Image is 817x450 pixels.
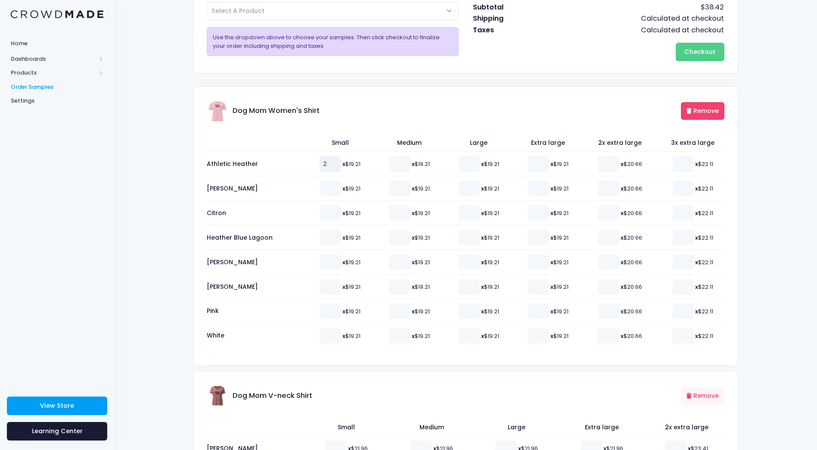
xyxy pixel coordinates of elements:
[342,160,345,168] b: x
[211,6,264,16] span: Select A Product
[412,184,415,193] b: x
[481,209,499,217] span: $19.21
[481,233,484,241] b: x
[472,25,541,36] td: Taxes
[207,299,305,323] td: Pink
[342,282,345,291] b: x
[550,258,553,266] b: x
[11,69,96,77] span: Products
[550,184,568,193] span: $19.21
[7,397,107,415] a: View Store
[550,307,568,315] span: $19.21
[513,134,583,152] th: Extra large
[481,209,484,217] b: x
[412,282,430,291] span: $19.21
[342,160,360,168] span: $19.21
[342,307,360,315] span: $19.21
[695,307,698,315] b: x
[207,323,305,347] td: White
[621,258,642,266] span: $20.66
[621,331,624,340] b: x
[412,233,415,241] b: x
[550,331,553,340] b: x
[621,209,624,217] b: x
[583,134,657,152] th: 2x extra large
[695,160,713,168] span: $22.11
[342,258,360,266] span: $19.21
[304,419,389,436] th: Small
[412,209,430,217] span: $19.21
[412,307,430,315] span: $19.21
[621,233,624,241] b: x
[695,307,713,315] span: $22.11
[481,282,499,291] span: $19.21
[412,184,430,193] span: $19.21
[676,43,724,61] button: Checkout
[550,209,568,217] span: $19.21
[695,258,713,266] span: $22.11
[207,250,305,275] td: [PERSON_NAME]
[207,100,320,123] div: Dog Mom Women's Shirt
[207,27,459,56] div: Use the dropdown above to choose your samples. Then click checkout to finalize your order includi...
[207,225,305,250] td: Heather Blue Lagoon
[550,160,553,168] b: x
[621,331,642,340] span: $20.66
[11,55,96,63] span: Dashboards
[7,422,107,441] a: Learning Center
[342,331,345,340] b: x
[541,25,724,36] td: Calculated at checkout
[11,83,103,91] span: Order Samples
[412,282,415,291] b: x
[550,184,553,193] b: x
[621,258,624,266] b: x
[621,209,642,217] span: $20.66
[684,47,715,56] span: Checkout
[695,233,698,241] b: x
[550,282,553,291] b: x
[472,13,541,24] td: Shipping
[342,184,345,193] b: x
[342,209,345,217] b: x
[621,307,642,315] span: $20.66
[481,282,484,291] b: x
[541,13,724,24] td: Calculated at checkout
[207,384,312,407] div: Dog Mom V-neck Shirt
[657,134,724,152] th: 3x extra large
[342,331,360,340] span: $19.21
[412,307,415,315] b: x
[621,184,624,193] b: x
[474,419,559,436] th: Large
[412,233,430,241] span: $19.21
[695,331,713,340] span: $22.11
[645,419,724,436] th: 2x extra large
[550,331,568,340] span: $19.21
[342,282,360,291] span: $19.21
[412,209,415,217] b: x
[621,184,642,193] span: $20.66
[481,233,499,241] span: $19.21
[207,201,305,225] td: Citron
[681,102,724,120] button: Remove
[444,134,513,152] th: Large
[412,160,415,168] b: x
[342,258,345,266] b: x
[342,184,360,193] span: $19.21
[695,184,698,193] b: x
[40,401,74,410] span: View Store
[550,233,553,241] b: x
[11,10,103,19] img: Logo
[481,184,484,193] b: x
[559,419,645,436] th: Extra large
[681,387,724,405] button: Remove
[621,233,642,241] span: $20.66
[481,258,484,266] b: x
[389,419,474,436] th: Medium
[695,184,713,193] span: $22.11
[550,233,568,241] span: $19.21
[472,2,541,13] td: Subtotal
[695,258,698,266] b: x
[550,282,568,291] span: $19.21
[412,160,430,168] span: $19.21
[695,233,713,241] span: $22.11
[481,307,499,315] span: $19.21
